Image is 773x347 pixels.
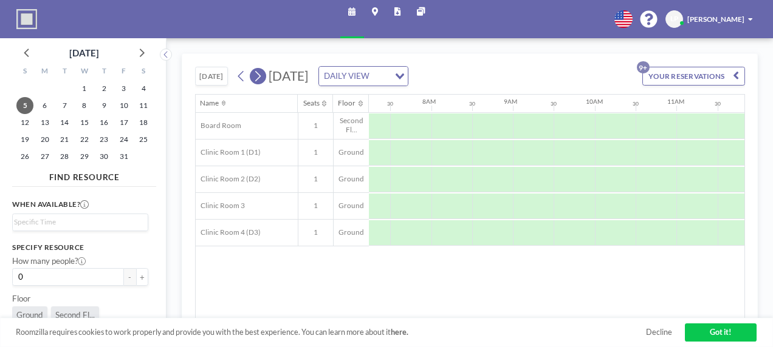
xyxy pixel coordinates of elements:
input: Search for option [14,217,141,227]
span: Board Room [196,121,241,130]
a: here. [391,328,408,337]
button: YOUR RESERVATIONS9+ [642,67,744,85]
div: 30 [387,101,393,107]
span: Sunday, October 5, 2025 [16,97,33,114]
span: Ground [16,310,43,320]
img: organization-logo [16,9,37,30]
span: Monday, October 27, 2025 [36,148,53,165]
div: 10AM [586,98,603,106]
span: Ground [334,201,369,211]
span: Friday, October 3, 2025 [115,80,132,97]
span: Thursday, October 9, 2025 [95,97,112,114]
div: 30 [633,101,639,107]
div: M [35,64,55,80]
div: 9AM [504,98,517,106]
span: [DATE] [269,68,308,83]
span: Ground [334,228,369,237]
span: Second Fl... [55,310,95,320]
button: + [136,268,148,286]
div: 11AM [667,98,684,106]
div: 30 [715,101,721,107]
div: 30 [551,101,557,107]
span: Thursday, October 23, 2025 [95,131,112,148]
span: Wednesday, October 1, 2025 [76,80,93,97]
span: 1 [298,121,333,130]
span: 1 [298,228,333,237]
span: LP [670,15,678,24]
span: Roomzilla requires cookies to work properly and provide you with the best experience. You can lea... [16,328,646,337]
span: 1 [298,175,333,184]
span: Saturday, October 11, 2025 [135,97,152,114]
input: Search for option [373,69,387,83]
h3: Specify resource [12,243,148,252]
div: Name [200,99,219,108]
div: Search for option [13,214,148,230]
span: Monday, October 20, 2025 [36,131,53,148]
div: S [134,64,153,80]
a: Got it! [685,323,757,341]
span: Saturday, October 4, 2025 [135,80,152,97]
span: Friday, October 31, 2025 [115,148,132,165]
span: Clinic Room 3 [196,201,245,211]
span: Friday, October 17, 2025 [115,114,132,131]
span: Tuesday, October 21, 2025 [56,131,73,148]
span: Wednesday, October 8, 2025 [76,97,93,114]
span: Sunday, October 19, 2025 [16,131,33,148]
span: 1 [298,201,333,211]
span: Monday, October 13, 2025 [36,114,53,131]
span: 1 [298,148,333,157]
span: Second Fl... [334,116,369,134]
label: How many people? [12,256,86,266]
div: S [15,64,35,80]
div: 8AM [422,98,436,106]
p: 9+ [637,61,649,73]
div: 30 [469,101,475,107]
div: T [94,64,114,80]
span: Saturday, October 25, 2025 [135,131,152,148]
span: Thursday, October 2, 2025 [95,80,112,97]
div: Seats [303,99,320,108]
span: Wednesday, October 22, 2025 [76,131,93,148]
span: Clinic Room 4 (D3) [196,228,261,237]
span: Friday, October 24, 2025 [115,131,132,148]
span: Sunday, October 12, 2025 [16,114,33,131]
span: Ground [334,148,369,157]
div: [DATE] [69,44,99,61]
div: W [75,64,94,80]
div: F [114,64,133,80]
span: Clinic Room 2 (D2) [196,175,261,184]
span: Wednesday, October 15, 2025 [76,114,93,131]
div: Search for option [319,67,407,85]
span: Tuesday, October 28, 2025 [56,148,73,165]
span: Ground [334,175,369,184]
span: Thursday, October 30, 2025 [95,148,112,165]
span: Saturday, October 18, 2025 [135,114,152,131]
span: Friday, October 10, 2025 [115,97,132,114]
span: Clinic Room 1 (D1) [196,148,261,157]
a: Decline [646,328,672,337]
span: Sunday, October 26, 2025 [16,148,33,165]
span: DAILY VIEW [321,69,371,83]
div: Floor [338,99,356,108]
span: Monday, October 6, 2025 [36,97,53,114]
span: [PERSON_NAME] [687,15,744,24]
span: Wednesday, October 29, 2025 [76,148,93,165]
button: [DATE] [195,67,228,85]
div: T [55,64,74,80]
h4: FIND RESOURCE [12,168,156,183]
button: - [124,268,136,286]
label: Floor [12,294,30,304]
span: Tuesday, October 14, 2025 [56,114,73,131]
span: Tuesday, October 7, 2025 [56,97,73,114]
span: Thursday, October 16, 2025 [95,114,112,131]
